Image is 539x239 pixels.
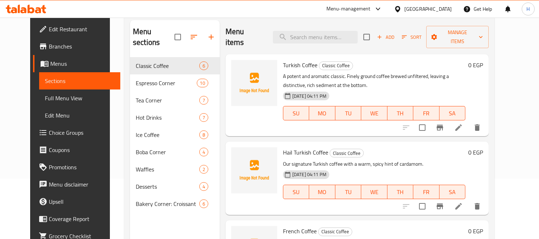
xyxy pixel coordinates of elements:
span: [DATE] 04:11 PM [289,93,329,100]
button: TU [335,106,361,120]
span: Sort items [397,32,426,43]
a: Menus [33,55,120,72]
span: Coverage Report [49,215,115,223]
h6: 0 EGP [468,60,483,70]
span: 7 [200,97,208,104]
a: Edit menu item [454,123,463,132]
div: items [199,61,208,70]
h6: 0 EGP [468,147,483,157]
span: TH [390,187,410,197]
span: Sort [402,33,422,41]
span: Classic Coffee [136,61,199,70]
button: MO [309,185,335,199]
div: items [199,130,208,139]
span: Turkish Coffee [283,60,317,70]
div: items [199,182,208,191]
span: Tea Corner [136,96,199,105]
div: Desserts4 [130,178,220,195]
span: Waffles [136,165,199,174]
button: TU [335,185,361,199]
span: Desserts [136,182,199,191]
span: MO [312,187,332,197]
div: items [199,165,208,174]
span: 10 [197,80,208,87]
button: WE [361,106,387,120]
button: Branch-specific-item [431,119,449,136]
span: 4 [200,149,208,156]
span: Menus [50,59,115,68]
button: WE [361,185,387,199]
div: Menu-management [326,5,371,13]
button: TH [387,185,413,199]
a: Sections [39,72,120,89]
div: Boba Corner4 [130,143,220,161]
p: A potent and aromatic classic. Finely ground coffee brewed unfiltered, leaving a distinctive, ric... [283,72,465,90]
a: Promotions [33,158,120,176]
span: Hail Turkish Coffee [283,147,328,158]
span: Sections [45,77,115,85]
a: Upsell [33,193,120,210]
span: [DATE] 04:11 PM [289,171,329,178]
button: FR [413,106,439,120]
button: delete [469,198,486,215]
span: Edit Restaurant [49,25,115,33]
button: SU [283,106,309,120]
span: Upsell [49,197,115,206]
span: Bakery Corner: Croissant [136,199,199,208]
a: Edit Menu [39,107,120,124]
div: Bakery Corner: Croissant6 [130,195,220,212]
nav: Menu sections [130,54,220,215]
span: 2 [200,166,208,173]
span: Select section [359,29,374,45]
span: Espresso Corner [136,79,196,87]
input: search [273,31,358,43]
div: Espresso Corner10 [130,74,220,92]
span: French Coffee [283,226,317,236]
img: Hail Turkish Coffee [231,147,277,193]
span: FR [416,108,436,119]
span: Menu disclaimer [49,180,115,189]
span: SA [442,187,463,197]
button: Branch-specific-item [431,198,449,215]
span: Select to update [415,199,430,214]
span: Ice Coffee [136,130,199,139]
button: SA [440,185,465,199]
span: 6 [200,63,208,69]
span: Select all sections [170,29,185,45]
button: Sort [400,32,423,43]
span: Classic Coffee [319,61,353,70]
div: items [199,199,208,208]
span: Classic Coffee [330,149,363,157]
h2: Menu sections [133,26,175,48]
button: delete [469,119,486,136]
div: items [199,96,208,105]
span: 7 [200,114,208,121]
div: Classic Coffee6 [130,57,220,74]
span: SU [286,187,306,197]
div: Classic Coffee [318,227,352,236]
span: H [526,5,530,13]
h2: Menu items [226,26,264,48]
a: Branches [33,38,120,55]
div: Ice Coffee8 [130,126,220,143]
span: WE [364,187,384,197]
span: Promotions [49,163,115,171]
button: Add [374,32,397,43]
button: MO [309,106,335,120]
span: TH [390,108,410,119]
span: Select to update [415,120,430,135]
div: Waffles2 [130,161,220,178]
a: Coupons [33,141,120,158]
span: TU [338,187,358,197]
div: items [199,148,208,156]
span: 4 [200,183,208,190]
span: Edit Menu [45,111,115,120]
span: SU [286,108,306,119]
span: Branches [49,42,115,51]
button: SA [440,106,465,120]
span: Full Menu View [45,94,115,102]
